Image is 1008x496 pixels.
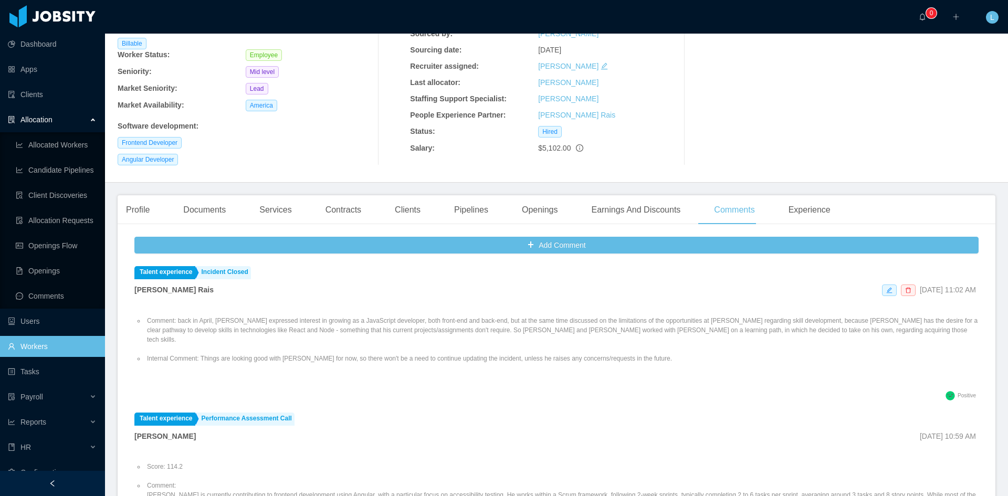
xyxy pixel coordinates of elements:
span: $5,102.00 [538,144,571,152]
span: Payroll [20,393,43,401]
span: [DATE] 11:02 AM [920,286,976,294]
i: icon: file-protect [8,393,15,400]
i: icon: book [8,444,15,451]
i: icon: bell [919,13,926,20]
span: Mid level [246,66,279,78]
div: Pipelines [446,195,497,225]
a: [PERSON_NAME] Rais [538,111,615,119]
a: Talent experience [134,413,195,426]
div: Clients [386,195,429,225]
span: L [990,11,994,24]
a: icon: pie-chartDashboard [8,34,97,55]
b: Staffing Support Specialist: [410,94,507,103]
a: Incident Closed [196,266,251,279]
span: Configuration [20,468,64,477]
b: Recruiter assigned: [410,62,479,70]
i: icon: edit [601,62,608,70]
li: Comment: back in April, [PERSON_NAME] expressed interest in growing as a JavaScript developer, bo... [145,316,979,344]
a: Performance Assessment Call [196,413,295,426]
li: Internal Comment: Things are looking good with [PERSON_NAME] for now, so there won't be a need to... [145,354,979,363]
b: Last allocator: [410,78,460,87]
b: Market Seniority: [118,84,177,92]
b: Software development : [118,122,198,130]
i: icon: plus [952,13,960,20]
a: icon: profileTasks [8,361,97,382]
a: [PERSON_NAME] [538,78,598,87]
a: icon: idcardOpenings Flow [16,235,97,256]
span: Reports [20,418,46,426]
button: icon: plusAdd Comment [134,237,979,254]
span: Lead [246,83,268,94]
div: Openings [513,195,566,225]
b: Status: [410,127,435,135]
div: Services [251,195,300,225]
a: Talent experience [134,266,195,279]
span: Billable [118,38,146,49]
span: Frontend Developer [118,137,182,149]
b: People Experience Partner: [410,111,506,119]
b: Sourcing date: [410,46,461,54]
span: Employee [246,49,282,61]
span: Angular Developer [118,154,178,165]
div: Comments [706,195,763,225]
i: icon: edit [886,287,892,293]
span: Hired [538,126,562,138]
i: icon: solution [8,116,15,123]
a: icon: messageComments [16,286,97,307]
a: icon: appstoreApps [8,59,97,80]
a: icon: file-searchClient Discoveries [16,185,97,206]
span: Positive [958,393,976,398]
div: Documents [175,195,234,225]
a: icon: file-doneAllocation Requests [16,210,97,231]
span: [DATE] 10:59 AM [920,432,976,440]
i: icon: setting [8,469,15,476]
div: Experience [780,195,839,225]
a: icon: line-chartAllocated Workers [16,134,97,155]
b: Salary: [410,144,435,152]
a: [PERSON_NAME] [538,62,598,70]
sup: 0 [926,8,937,18]
strong: [PERSON_NAME] [134,432,196,440]
i: icon: line-chart [8,418,15,426]
b: Sourced by: [410,29,453,38]
b: Seniority: [118,67,152,76]
div: Profile [118,195,158,225]
strong: [PERSON_NAME] Rais [134,286,214,294]
li: Score: 114.2 [145,462,979,471]
a: icon: userWorkers [8,336,97,357]
a: icon: auditClients [8,84,97,105]
a: icon: line-chartCandidate Pipelines [16,160,97,181]
i: icon: delete [905,287,911,293]
span: HR [20,443,31,451]
a: [PERSON_NAME] [538,29,598,38]
div: Earnings And Discounts [583,195,689,225]
span: info-circle [576,144,583,152]
a: icon: file-textOpenings [16,260,97,281]
b: Worker Status: [118,50,170,59]
div: Contracts [317,195,370,225]
a: icon: robotUsers [8,311,97,332]
span: Allocation [20,115,52,124]
a: [PERSON_NAME] [538,94,598,103]
b: Market Availability: [118,101,184,109]
span: America [246,100,277,111]
span: [DATE] [538,46,561,54]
